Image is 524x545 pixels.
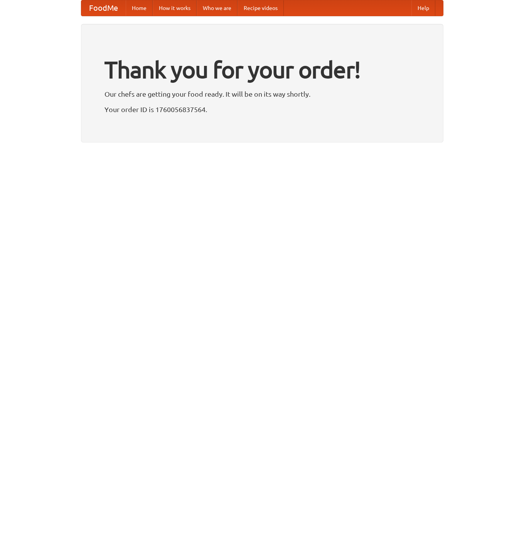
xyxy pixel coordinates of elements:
h1: Thank you for your order! [104,51,420,88]
a: Who we are [197,0,238,16]
a: Help [411,0,435,16]
a: How it works [153,0,197,16]
a: Home [126,0,153,16]
a: Recipe videos [238,0,284,16]
p: Your order ID is 1760056837564. [104,104,420,115]
a: FoodMe [81,0,126,16]
p: Our chefs are getting your food ready. It will be on its way shortly. [104,88,420,100]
